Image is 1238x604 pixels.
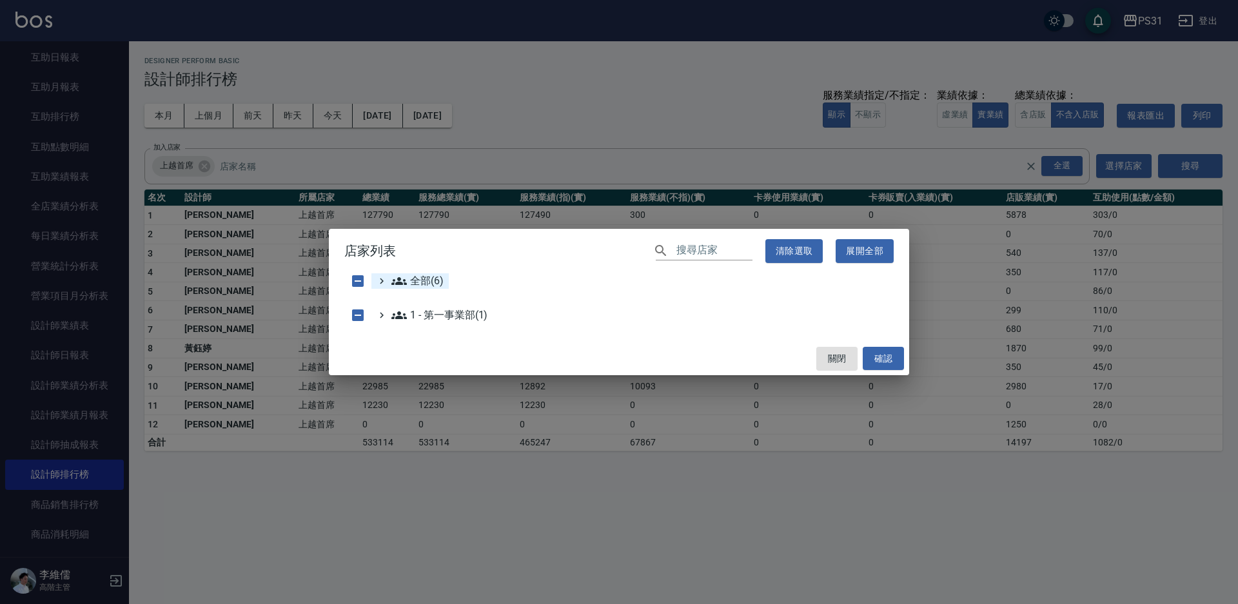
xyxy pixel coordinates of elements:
button: 關閉 [816,347,858,371]
h2: 店家列表 [329,229,909,273]
button: 展開全部 [836,239,894,263]
input: 搜尋店家 [676,242,752,260]
button: 確認 [863,347,904,371]
span: 全部(6) [391,273,444,289]
button: 清除選取 [765,239,823,263]
span: 1 - 第一事業部(1) [391,307,487,323]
